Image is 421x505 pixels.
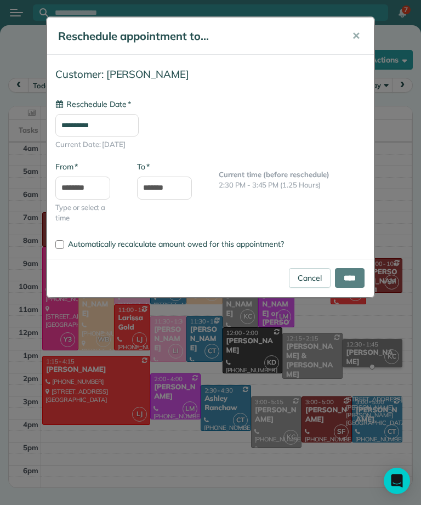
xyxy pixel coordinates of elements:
[384,468,410,494] div: Open Intercom Messenger
[68,239,284,249] span: Automatically recalculate amount owed for this appointment?
[55,69,366,80] h4: Customer: [PERSON_NAME]
[289,268,331,288] a: Cancel
[219,180,366,191] p: 2:30 PM - 3:45 PM (1.25 Hours)
[55,161,78,172] label: From
[55,99,131,110] label: Reschedule Date
[58,29,337,44] h5: Reschedule appointment to...
[55,139,366,150] span: Current Date: [DATE]
[137,161,150,172] label: To
[352,30,360,42] span: ✕
[55,202,121,224] span: Type or select a time
[219,170,329,179] b: Current time (before reschedule)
